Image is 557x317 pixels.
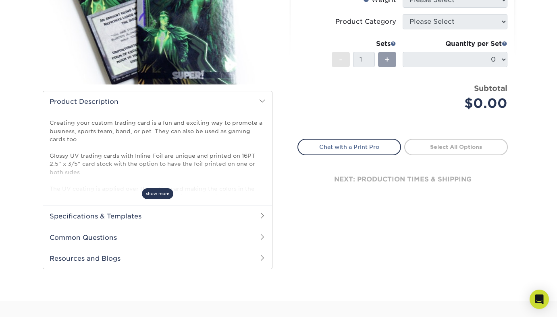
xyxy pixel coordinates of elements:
div: next: production times & shipping [297,155,508,204]
div: Product Category [335,17,396,27]
div: Sets [332,39,396,49]
strong: Subtotal [474,84,507,93]
span: - [339,54,343,66]
p: Creating your custom trading card is a fun and exciting way to promote a business, sports team, b... [50,119,266,209]
div: Quantity per Set [403,39,507,49]
a: Chat with a Print Pro [297,139,401,155]
h2: Product Description [43,91,272,112]
h2: Specifications & Templates [43,206,272,226]
span: show more [142,188,173,199]
div: $0.00 [409,94,507,113]
a: Select All Options [404,139,508,155]
h2: Common Questions [43,227,272,248]
h2: Resources and Blogs [43,248,272,269]
span: + [384,54,390,66]
div: Open Intercom Messenger [530,290,549,309]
